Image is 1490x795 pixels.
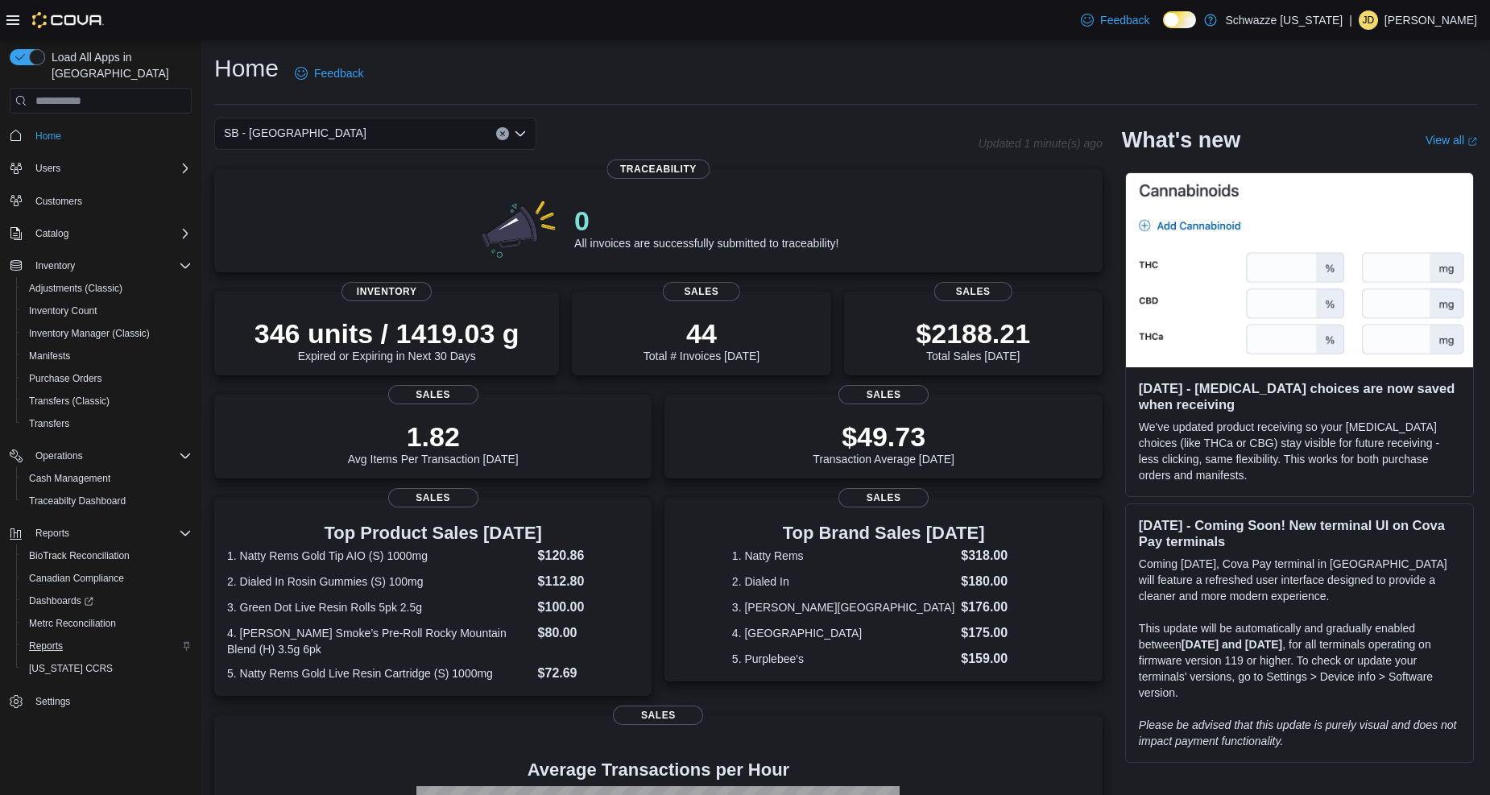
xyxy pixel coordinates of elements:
[16,322,198,345] button: Inventory Manager (Classic)
[663,282,740,301] span: Sales
[348,420,519,453] p: 1.82
[23,469,117,488] a: Cash Management
[29,594,93,607] span: Dashboards
[29,395,110,408] span: Transfers (Classic)
[478,195,561,259] img: 0
[29,417,69,430] span: Transfers
[1139,517,1460,549] h3: [DATE] - Coming Soon! New terminal UI on Cova Pay terminals
[1122,127,1240,153] h2: What's new
[916,317,1030,350] p: $2188.21
[16,412,198,435] button: Transfers
[29,549,130,562] span: BioTrack Reconciliation
[341,282,432,301] span: Inventory
[35,227,68,240] span: Catalog
[538,664,639,683] dd: $72.69
[16,612,198,635] button: Metrc Reconciliation
[3,255,198,277] button: Inventory
[29,372,102,385] span: Purchase Orders
[32,12,104,28] img: Cova
[29,691,192,711] span: Settings
[29,640,63,652] span: Reports
[23,391,116,411] a: Transfers (Classic)
[538,546,639,565] dd: $120.86
[255,317,519,350] p: 346 units / 1419.03 g
[348,420,519,466] div: Avg Items Per Transaction [DATE]
[607,159,710,179] span: Traceability
[29,327,150,340] span: Inventory Manager (Classic)
[23,279,192,298] span: Adjustments (Classic)
[16,544,198,567] button: BioTrack Reconciliation
[613,706,703,725] span: Sales
[574,205,838,237] p: 0
[16,345,198,367] button: Manifests
[227,573,532,590] dt: 2. Dialed In Rosin Gummies (S) 100mg
[732,599,954,615] dt: 3. [PERSON_NAME][GEOGRAPHIC_DATA]
[16,390,198,412] button: Transfers (Classic)
[1139,419,1460,483] p: We've updated product receiving so your [MEDICAL_DATA] choices (like THCa or CBG) stay visible fo...
[16,367,198,390] button: Purchase Orders
[538,623,639,643] dd: $80.00
[1139,380,1460,412] h3: [DATE] - [MEDICAL_DATA] choices are now saved when receiving
[29,524,192,543] span: Reports
[29,350,70,362] span: Manifests
[314,65,363,81] span: Feedback
[29,304,97,317] span: Inventory Count
[29,256,81,275] button: Inventory
[29,472,110,485] span: Cash Management
[35,449,83,462] span: Operations
[644,317,759,362] div: Total # Invoices [DATE]
[3,445,198,467] button: Operations
[23,369,192,388] span: Purchase Orders
[732,548,954,564] dt: 1. Natty Rems
[29,224,75,243] button: Catalog
[23,659,192,678] span: Washington CCRS
[227,524,639,543] h3: Top Product Sales [DATE]
[934,282,1012,301] span: Sales
[23,659,119,678] a: [US_STATE] CCRS
[23,491,192,511] span: Traceabilty Dashboard
[23,279,129,298] a: Adjustments (Classic)
[227,665,532,681] dt: 5. Natty Rems Gold Live Resin Cartridge (S) 1000mg
[16,490,198,512] button: Traceabilty Dashboard
[1467,137,1477,147] svg: External link
[29,617,116,630] span: Metrc Reconciliation
[227,599,532,615] dt: 3. Green Dot Live Resin Rolls 5pk 2.5g
[29,446,89,466] button: Operations
[916,317,1030,362] div: Total Sales [DATE]
[29,495,126,507] span: Traceabilty Dashboard
[1163,11,1197,28] input: Dark Mode
[35,162,60,175] span: Users
[496,127,509,140] button: Clear input
[29,125,192,145] span: Home
[29,224,192,243] span: Catalog
[16,657,198,680] button: [US_STATE] CCRS
[29,446,192,466] span: Operations
[29,662,113,675] span: [US_STATE] CCRS
[1139,718,1457,747] em: Please be advised that this update is purely visual and does not impact payment functionality.
[388,385,478,404] span: Sales
[538,598,639,617] dd: $100.00
[23,346,192,366] span: Manifests
[3,222,198,245] button: Catalog
[23,346,77,366] a: Manifests
[29,256,192,275] span: Inventory
[23,324,192,343] span: Inventory Manager (Classic)
[35,695,70,708] span: Settings
[23,569,130,588] a: Canadian Compliance
[23,636,192,656] span: Reports
[23,569,192,588] span: Canadian Compliance
[1100,12,1149,28] span: Feedback
[23,301,104,321] a: Inventory Count
[16,467,198,490] button: Cash Management
[29,192,89,211] a: Customers
[23,414,192,433] span: Transfers
[16,277,198,300] button: Adjustments (Classic)
[45,49,192,81] span: Load All Apps in [GEOGRAPHIC_DATA]
[644,317,759,350] p: 44
[979,137,1103,150] p: Updated 1 minute(s) ago
[16,590,198,612] a: Dashboards
[23,324,156,343] a: Inventory Manager (Classic)
[23,591,100,611] a: Dashboards
[514,127,527,140] button: Open list of options
[1363,10,1375,30] span: JD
